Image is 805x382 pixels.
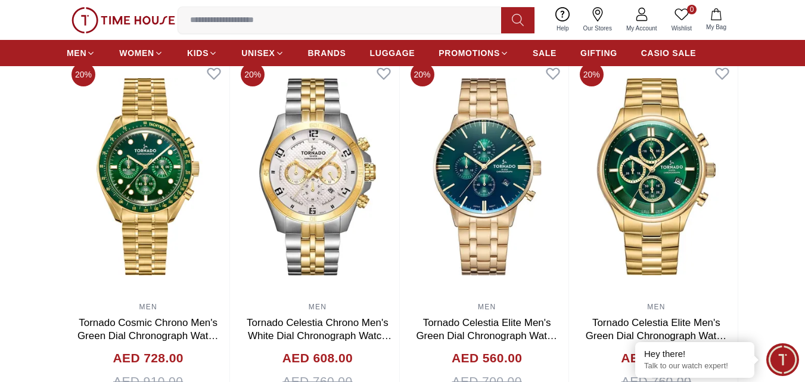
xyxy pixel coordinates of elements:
[187,42,217,64] a: KIDS
[478,303,496,311] a: MEN
[621,24,662,33] span: My Account
[72,7,175,33] img: ...
[119,47,154,59] span: WOMEN
[308,47,346,59] span: BRANDS
[67,42,95,64] a: MEN
[644,348,745,360] div: Hey there!
[308,42,346,64] a: BRANDS
[416,317,558,355] a: Tornado Celestia Elite Men's Green Dial Chronograph Watch - T6102-GBGH
[580,42,617,64] a: GIFTING
[241,47,275,59] span: UNISEX
[647,303,665,311] a: MEN
[699,6,733,34] button: My Bag
[247,317,391,355] a: Tornado Celestia Chrono Men's White Dial Chronograph Watch - T3149B-TBTW
[575,58,738,296] img: Tornado Celestia Elite Men's Green Dial Chronograph Watch - T6106B-GBGH
[119,42,163,64] a: WOMEN
[411,63,434,86] span: 20%
[664,5,699,35] a: 0Wishlist
[621,349,691,368] h4: AED 608.00
[533,42,557,64] a: SALE
[187,47,209,59] span: KIDS
[667,24,697,33] span: Wishlist
[370,42,415,64] a: LUGGAGE
[439,47,500,59] span: PROMOTIONS
[576,5,619,35] a: Our Stores
[282,349,353,368] h4: AED 608.00
[439,42,509,64] a: PROMOTIONS
[67,58,229,296] img: Tornado Cosmic Chrono Men's Green Dial Chronograph Watch - T22103-GBGH
[687,5,697,14] span: 0
[236,58,399,296] img: Tornado Celestia Chrono Men's White Dial Chronograph Watch - T3149B-TBTW
[72,63,95,86] span: 20%
[533,47,557,59] span: SALE
[67,47,86,59] span: MEN
[406,58,568,296] img: Tornado Celestia Elite Men's Green Dial Chronograph Watch - T6102-GBGH
[644,361,745,371] p: Talk to our watch expert!
[241,42,284,64] a: UNISEX
[309,303,327,311] a: MEN
[580,63,604,86] span: 20%
[641,42,697,64] a: CASIO SALE
[701,23,731,32] span: My Bag
[552,24,574,33] span: Help
[139,303,157,311] a: MEN
[580,47,617,59] span: GIFTING
[549,5,576,35] a: Help
[766,343,799,376] div: Chat Widget
[77,317,219,355] a: Tornado Cosmic Chrono Men's Green Dial Chronograph Watch - T22103-GBGH
[452,349,522,368] h4: AED 560.00
[641,47,697,59] span: CASIO SALE
[241,63,265,86] span: 20%
[579,24,617,33] span: Our Stores
[370,47,415,59] span: LUGGAGE
[113,349,183,368] h4: AED 728.00
[586,317,728,355] a: Tornado Celestia Elite Men's Green Dial Chronograph Watch - T6106B-GBGH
